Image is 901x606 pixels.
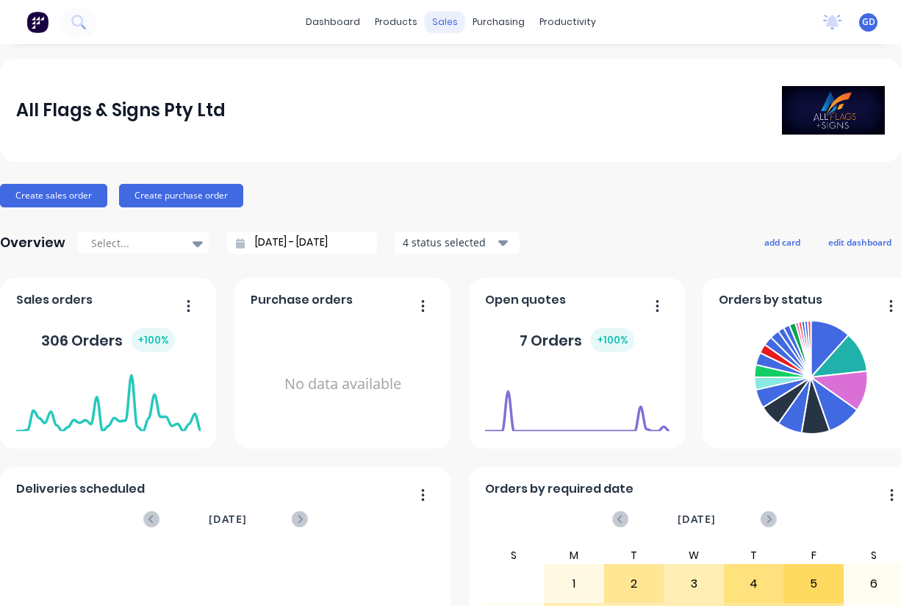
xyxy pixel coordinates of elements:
div: S [484,546,545,564]
div: 4 [725,566,783,602]
div: sales [425,11,465,33]
span: [DATE] [209,511,247,527]
button: Create purchase order [119,184,243,207]
div: purchasing [465,11,532,33]
div: No data available [251,315,435,454]
div: All Flags & Signs Pty Ltd [16,96,226,125]
div: M [544,546,604,564]
span: Sales orders [16,291,93,309]
span: [DATE] [678,511,716,527]
button: add card [755,232,810,252]
div: T [604,546,664,564]
button: edit dashboard [819,232,901,252]
div: W [664,546,724,564]
div: productivity [532,11,603,33]
div: F [783,546,844,564]
img: Factory [26,11,49,33]
div: 4 status selected [403,235,495,250]
div: 7 Orders [520,328,634,352]
span: GD [862,15,875,29]
div: + 100 % [591,328,634,352]
div: products [367,11,425,33]
div: 3 [664,566,723,602]
button: 4 status selected [395,232,520,254]
div: 5 [784,566,843,602]
img: All Flags & Signs Pty Ltd [782,86,885,135]
a: dashboard [298,11,367,33]
span: Open quotes [485,291,566,309]
div: 1 [545,566,603,602]
div: 306 Orders [41,328,175,352]
div: 2 [605,566,664,602]
div: + 100 % [132,328,175,352]
div: T [724,546,784,564]
span: Orders by status [719,291,822,309]
span: Purchase orders [251,291,353,309]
